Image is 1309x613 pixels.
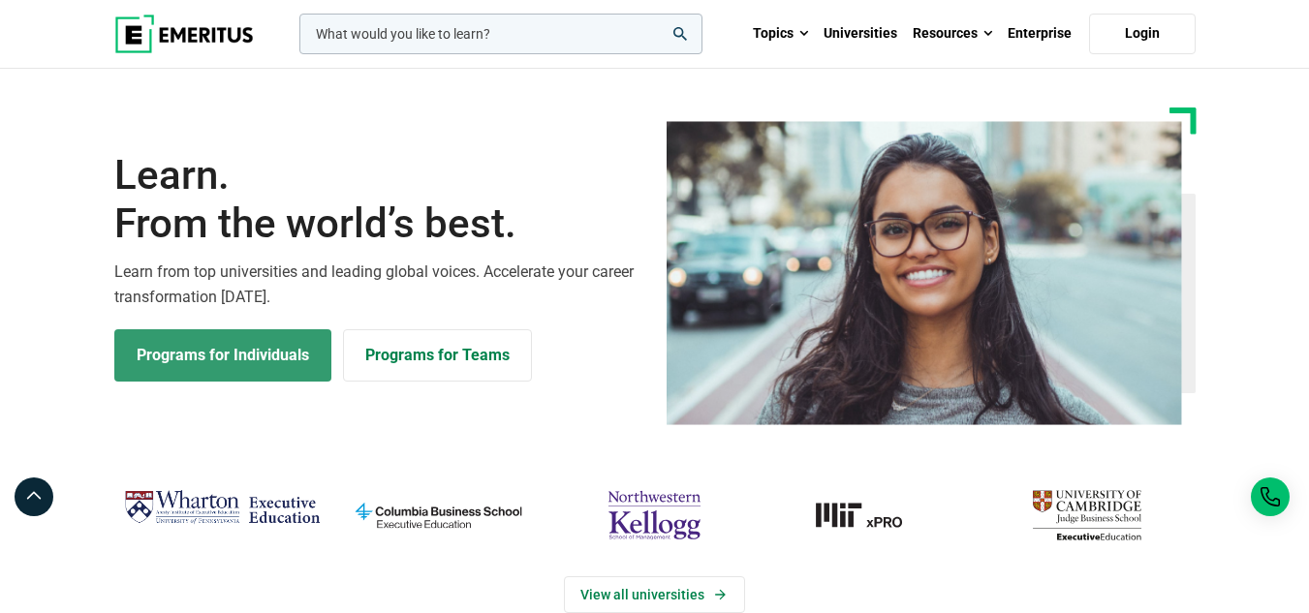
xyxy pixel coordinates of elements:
img: Learn from the world's best [667,121,1182,425]
img: columbia-business-school [340,483,537,547]
a: Explore Programs [114,329,331,382]
img: northwestern-kellogg [556,483,753,547]
a: Explore for Business [343,329,532,382]
a: MIT-xPRO [772,483,969,547]
img: MIT xPRO [772,483,969,547]
p: Learn from top universities and leading global voices. Accelerate your career transformation [DATE]. [114,260,643,309]
a: View Universities [564,576,745,613]
span: From the world’s best. [114,199,643,248]
input: woocommerce-product-search-field-0 [299,14,702,54]
img: Wharton Executive Education [124,483,321,532]
img: cambridge-judge-business-school [988,483,1185,547]
h1: Learn. [114,151,643,249]
a: Login [1089,14,1196,54]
